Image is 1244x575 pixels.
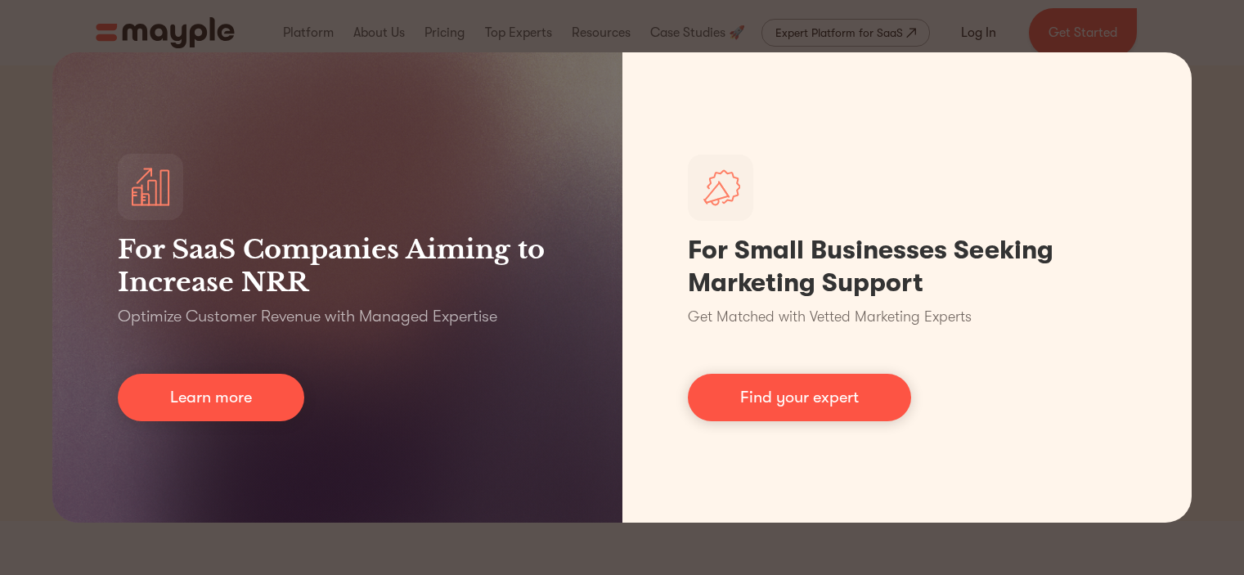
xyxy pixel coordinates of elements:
[118,374,304,421] a: Learn more
[688,306,972,328] p: Get Matched with Vetted Marketing Experts
[688,374,911,421] a: Find your expert
[118,305,497,328] p: Optimize Customer Revenue with Managed Expertise
[688,234,1127,299] h1: For Small Businesses Seeking Marketing Support
[118,233,557,299] h3: For SaaS Companies Aiming to Increase NRR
